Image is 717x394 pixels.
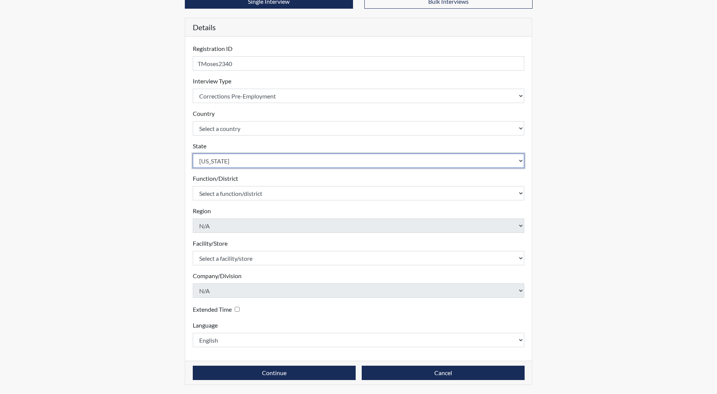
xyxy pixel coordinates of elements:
[193,271,242,280] label: Company/Division
[362,366,525,380] button: Cancel
[193,56,525,71] input: Insert a Registration ID, which needs to be a unique alphanumeric value for each interviewee
[193,239,228,248] label: Facility/Store
[193,174,238,183] label: Function/District
[193,109,215,118] label: Country
[193,304,243,315] div: Checking this box will provide the interviewee with an accomodation of extra time to answer each ...
[193,142,206,151] label: State
[193,366,356,380] button: Continue
[193,305,232,314] label: Extended Time
[185,18,532,37] h5: Details
[193,321,218,330] label: Language
[193,206,211,215] label: Region
[193,44,232,53] label: Registration ID
[193,77,231,86] label: Interview Type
